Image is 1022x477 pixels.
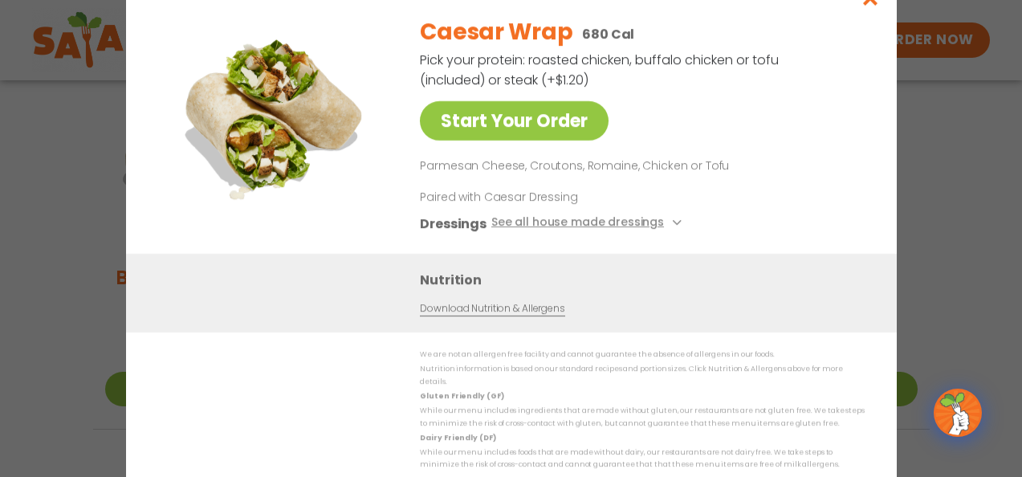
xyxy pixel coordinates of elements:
h3: Nutrition [420,270,873,290]
p: We are not an allergen free facility and cannot guarantee the absence of allergens in our foods. [420,349,865,361]
strong: Dairy Friendly (DF) [420,433,495,442]
h2: Caesar Wrap [420,15,572,49]
h3: Dressings [420,214,487,234]
button: See all house made dressings [491,214,686,234]
p: While our menu includes ingredients that are made without gluten, our restaurants are not gluten ... [420,405,865,430]
a: Start Your Order [420,101,609,141]
a: Download Nutrition & Allergens [420,301,564,316]
p: Parmesan Cheese, Croutons, Romaine, Chicken or Tofu [420,157,858,176]
p: Nutrition information is based on our standard recipes and portion sizes. Click Nutrition & Aller... [420,363,865,388]
strong: Gluten Friendly (GF) [420,391,503,401]
p: 680 Cal [582,24,634,44]
img: Featured product photo for Caesar Wrap [162,3,387,228]
p: Pick your protein: roasted chicken, buffalo chicken or tofu (included) or steak (+$1.20) [420,50,781,90]
p: While our menu includes foods that are made without dairy, our restaurants are not dairy free. We... [420,446,865,471]
p: Paired with Caesar Dressing [420,189,717,206]
img: wpChatIcon [935,390,980,435]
